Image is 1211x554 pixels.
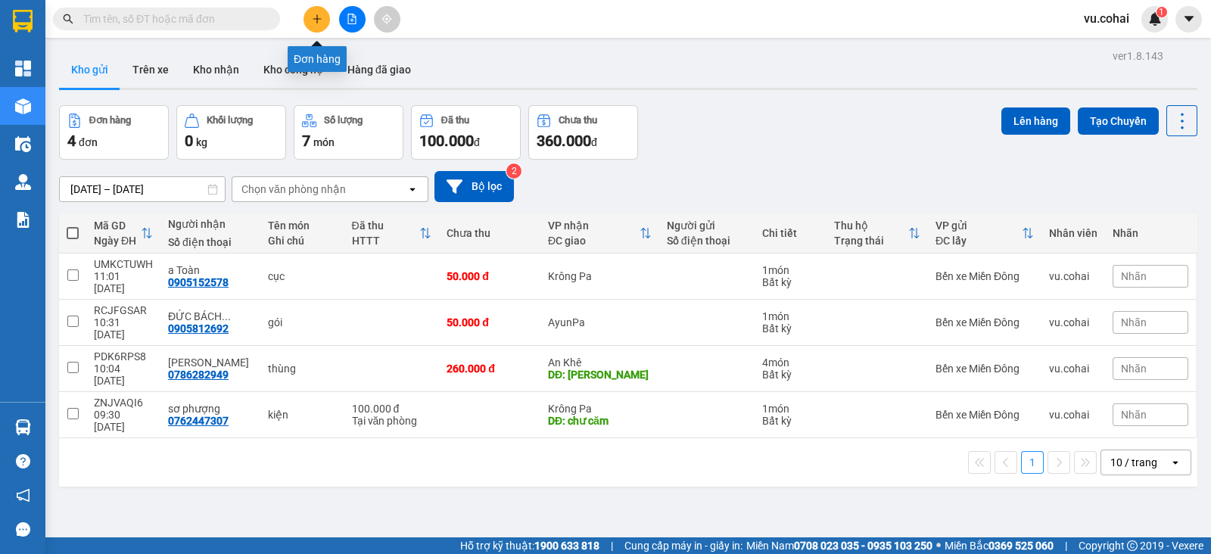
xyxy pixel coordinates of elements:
div: 0762447307 [168,415,229,427]
div: An Khê [548,356,652,369]
div: Bến xe Miền Đông [935,316,1034,328]
svg: open [406,183,419,195]
div: 1 món [762,264,820,276]
button: Khối lượng0kg [176,105,286,160]
div: RCJFGSAR [94,304,153,316]
img: solution-icon [15,212,31,228]
span: notification [16,488,30,503]
span: message [16,522,30,537]
span: Hỗ trợ kỹ thuật: [460,537,599,554]
span: đơn [79,136,98,148]
span: Nhãn [1121,316,1147,328]
button: Kho gửi [59,51,120,88]
div: 10 / trang [1110,455,1157,470]
div: DĐ: chư căm [548,415,652,427]
button: aim [374,6,400,33]
div: Người gửi [667,219,747,232]
input: Tìm tên, số ĐT hoặc mã đơn [83,11,262,27]
div: 100.000 đ [352,403,432,415]
div: 0905152578 [168,276,229,288]
span: aim [381,14,392,24]
strong: 0369 525 060 [988,540,1054,552]
span: kg [196,136,207,148]
div: vu.cohai [1049,363,1097,375]
img: logo-vxr [13,10,33,33]
span: Miền Nam [746,537,932,554]
img: warehouse-icon [15,419,31,435]
span: caret-down [1182,12,1196,26]
input: Select a date range. [60,177,225,201]
div: Chọn văn phòng nhận [241,182,346,197]
button: Đã thu100.000đ [411,105,521,160]
div: vu.cohai [1049,316,1097,328]
th: Toggle SortBy [86,213,160,254]
div: Bất kỳ [762,369,820,381]
div: a Toàn [168,264,253,276]
div: 1 món [762,403,820,415]
div: ver 1.8.143 [1113,48,1163,64]
span: Nhãn [1121,270,1147,282]
div: Số điện thoại [667,235,747,247]
span: file-add [347,14,357,24]
div: 10:04 [DATE] [94,363,153,387]
div: Khối lượng [207,115,253,126]
span: | [1065,537,1067,554]
div: Tại văn phòng [352,415,432,427]
span: Cung cấp máy in - giấy in: [624,537,742,554]
div: Người nhận [168,218,253,230]
span: 0 [185,132,193,150]
th: Toggle SortBy [827,213,928,254]
div: thùng [268,363,336,375]
span: 360.000 [537,132,591,150]
div: Ngày ĐH [94,235,141,247]
div: cục [268,270,336,282]
span: 4 [67,132,76,150]
div: 50.000 đ [447,270,533,282]
span: đ [474,136,480,148]
span: món [313,136,335,148]
img: warehouse-icon [15,174,31,190]
div: ZNJVAQI6 [94,397,153,409]
div: 4 món [762,356,820,369]
span: copyright [1127,540,1138,551]
div: VP gửi [935,219,1022,232]
div: 11:01 [DATE] [94,270,153,294]
div: Chi tiết [762,227,820,239]
button: plus [304,6,330,33]
span: 100.000 [419,132,474,150]
span: đ [591,136,597,148]
div: Chưa thu [447,227,533,239]
button: Đơn hàng4đơn [59,105,169,160]
sup: 1 [1157,7,1167,17]
div: DĐ: kim tân [548,369,652,381]
button: caret-down [1175,6,1202,33]
div: Bất kỳ [762,415,820,427]
div: Bất kỳ [762,322,820,335]
sup: 2 [506,163,521,179]
button: file-add [339,6,366,33]
button: Tạo Chuyến [1078,107,1159,135]
button: Kho nhận [181,51,251,88]
img: dashboard-icon [15,61,31,76]
span: 1 [1159,7,1164,17]
button: Trên xe [120,51,181,88]
div: ĐC lấy [935,235,1022,247]
button: Số lượng7món [294,105,403,160]
div: Số lượng [324,115,363,126]
div: 0905812692 [168,322,229,335]
div: sơ phượng [168,403,253,415]
span: search [63,14,73,24]
button: Chưa thu360.000đ [528,105,638,160]
div: Đơn hàng [89,115,131,126]
div: 09:30 [DATE] [94,409,153,433]
span: 7 [302,132,310,150]
div: 1 món [762,310,820,322]
div: UMKCTUWH [94,258,153,270]
svg: open [1169,456,1181,468]
button: Hàng đã giao [335,51,423,88]
div: VP nhận [548,219,640,232]
span: Miền Bắc [945,537,1054,554]
div: gói [268,316,336,328]
div: Bến xe Miền Đông [935,363,1034,375]
img: warehouse-icon [15,136,31,152]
